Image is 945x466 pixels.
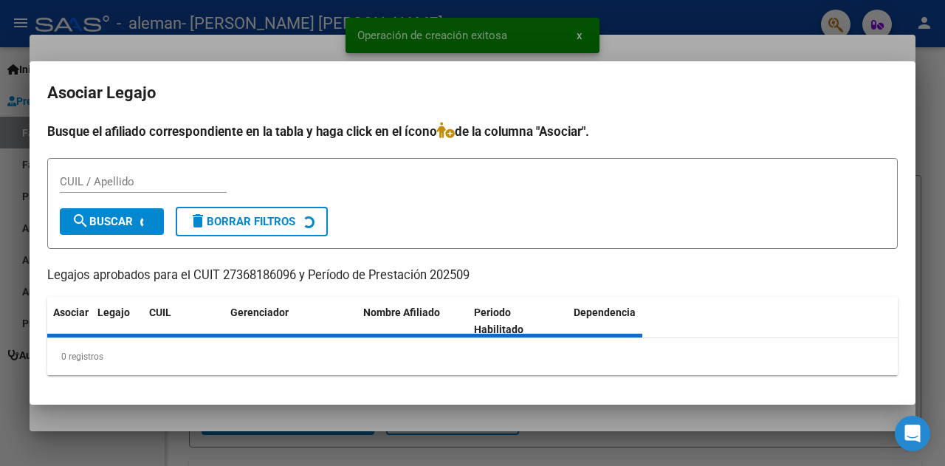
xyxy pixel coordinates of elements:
[574,306,636,318] span: Dependencia
[47,122,898,141] h4: Busque el afiliado correspondiente en la tabla y haga click en el ícono de la columna "Asociar".
[47,297,92,346] datatable-header-cell: Asociar
[72,215,133,228] span: Buscar
[47,338,898,375] div: 0 registros
[72,212,89,230] mat-icon: search
[92,297,143,346] datatable-header-cell: Legajo
[357,297,468,346] datatable-header-cell: Nombre Afiliado
[143,297,224,346] datatable-header-cell: CUIL
[189,215,295,228] span: Borrar Filtros
[47,79,898,107] h2: Asociar Legajo
[363,306,440,318] span: Nombre Afiliado
[568,297,678,346] datatable-header-cell: Dependencia
[47,267,898,285] p: Legajos aprobados para el CUIT 27368186096 y Período de Prestación 202509
[176,207,328,236] button: Borrar Filtros
[230,306,289,318] span: Gerenciador
[474,306,523,335] span: Periodo Habilitado
[60,208,164,235] button: Buscar
[895,416,930,451] div: Open Intercom Messenger
[189,212,207,230] mat-icon: delete
[224,297,357,346] datatable-header-cell: Gerenciador
[97,306,130,318] span: Legajo
[149,306,171,318] span: CUIL
[468,297,568,346] datatable-header-cell: Periodo Habilitado
[53,306,89,318] span: Asociar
